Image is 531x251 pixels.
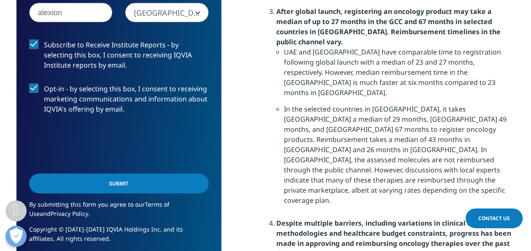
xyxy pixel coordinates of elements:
[276,7,501,46] strong: After global launch, registering an oncology product may take a median of up to 27 months in the ...
[29,174,209,194] input: Submit
[466,208,523,228] a: Contact Us
[29,128,158,161] iframe: reCAPTCHA
[29,40,209,75] label: Subscribe to Receive Institute Reports - by selecting this box, I consent to receiving IQVIA Inst...
[125,3,209,22] span: United States
[29,200,209,225] p: By submitting this form you agree to our and .
[478,215,510,222] span: Contact Us
[5,226,27,247] button: Open Preferences
[284,47,515,104] li: UAE and [GEOGRAPHIC_DATA] have comparable time to registration following global launch with a med...
[51,210,88,218] a: Privacy Policy
[284,104,515,212] li: In the selected countries in [GEOGRAPHIC_DATA], it takes [GEOGRAPHIC_DATA] a median of 29 months,...
[125,3,208,23] span: United States
[29,84,209,119] label: Opt-in - by selecting this box, I consent to receiving marketing communications and information a...
[29,225,209,250] p: Copyright © [DATE]-[DATE] IQVIA Holdings Inc. and its affiliates. All rights reserved.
